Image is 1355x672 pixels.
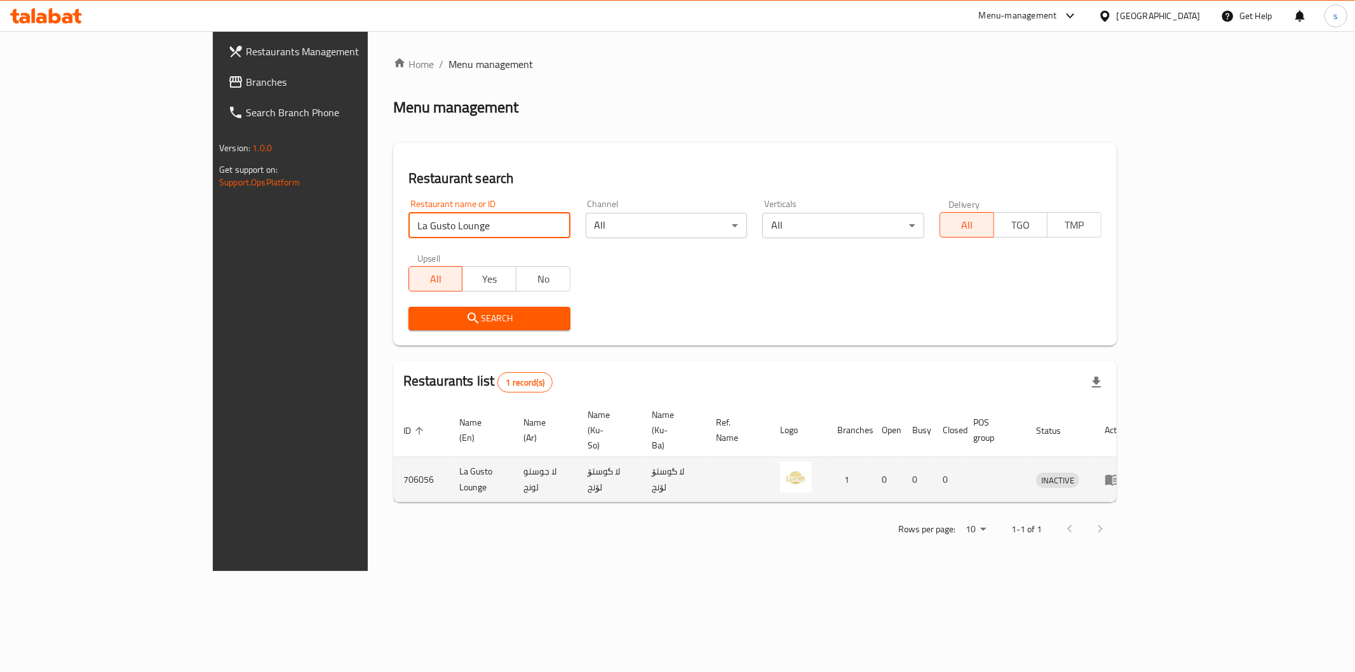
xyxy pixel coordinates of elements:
div: [GEOGRAPHIC_DATA] [1117,9,1201,23]
th: Open [872,403,902,457]
div: All [762,213,924,238]
a: Branches [218,67,439,97]
li: / [439,57,443,72]
span: Ref. Name [716,415,755,445]
th: Branches [827,403,872,457]
span: Name (Ku-Ba) [652,407,691,453]
span: TMP [1053,216,1096,234]
button: All [408,266,463,292]
span: All [945,216,989,234]
a: Support.OpsPlatform [219,174,300,191]
span: Status [1036,423,1077,438]
button: TGO [994,212,1048,238]
div: Total records count [497,372,553,393]
td: لا گوستۆ لۆنج [577,457,642,502]
span: Menu management [448,57,533,72]
span: No [522,270,565,288]
table: enhanced table [393,403,1138,502]
img: La Gusto Lounge [780,461,812,493]
span: POS group [973,415,1011,445]
td: 0 [902,457,933,502]
input: Search for restaurant name or ID.. [408,213,570,238]
th: Closed [933,403,963,457]
td: La Gusto Lounge [449,457,513,502]
h2: Restaurants list [403,372,553,393]
span: 1.0.0 [252,140,272,156]
td: 1 [827,457,872,502]
div: All [586,213,748,238]
button: All [940,212,994,238]
a: Restaurants Management [218,36,439,67]
span: All [414,270,458,288]
label: Delivery [948,199,980,208]
button: TMP [1047,212,1102,238]
span: ID [403,423,428,438]
p: 1-1 of 1 [1011,521,1042,537]
th: Action [1095,403,1138,457]
span: 1 record(s) [498,377,552,389]
td: لا گوستۆ لۆنج [642,457,706,502]
th: Busy [902,403,933,457]
button: Search [408,307,570,330]
a: Search Branch Phone [218,97,439,128]
th: Logo [770,403,827,457]
span: Get support on: [219,161,278,178]
td: لا جوستو لونج [513,457,577,502]
span: Name (En) [459,415,498,445]
nav: breadcrumb [393,57,1117,72]
div: Menu-management [979,8,1057,24]
span: Name (Ku-So) [588,407,626,453]
td: 0 [872,457,902,502]
span: Search Branch Phone [246,105,429,120]
button: No [516,266,570,292]
span: Search [419,311,560,326]
span: Version: [219,140,250,156]
span: INACTIVE [1036,473,1079,488]
span: Yes [468,270,511,288]
h2: Menu management [393,97,518,118]
span: Name (Ar) [523,415,562,445]
div: Export file [1081,367,1112,398]
span: Branches [246,74,429,90]
label: Upsell [417,253,441,262]
span: Restaurants Management [246,44,429,59]
span: TGO [999,216,1043,234]
td: 0 [933,457,963,502]
button: Yes [462,266,516,292]
span: s [1333,9,1338,23]
div: Rows per page: [961,520,991,539]
h2: Restaurant search [408,169,1102,188]
p: Rows per page: [898,521,955,537]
